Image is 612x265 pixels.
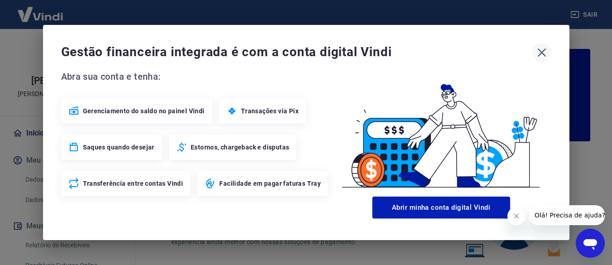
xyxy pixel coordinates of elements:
span: Gerenciamento do saldo no painel Vindi [83,106,205,116]
button: Abrir minha conta digital Vindi [372,197,510,218]
img: Good Billing [331,69,551,193]
iframe: Mensagem da empresa [529,205,605,225]
iframe: Fechar mensagem [507,207,525,225]
span: Transações via Pix [241,106,299,116]
span: Gestão financeira integrada é com a conta digital Vindi [61,43,532,61]
span: Facilidade em pagar faturas Tray [219,179,321,188]
span: Abra sua conta e tenha: [61,69,331,84]
span: Olá! Precisa de ajuda? [5,6,76,14]
iframe: Botão para abrir a janela de mensagens [576,229,605,258]
span: Estornos, chargeback e disputas [191,143,289,152]
span: Transferência entre contas Vindi [83,179,183,188]
span: Saques quando desejar [83,143,154,152]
